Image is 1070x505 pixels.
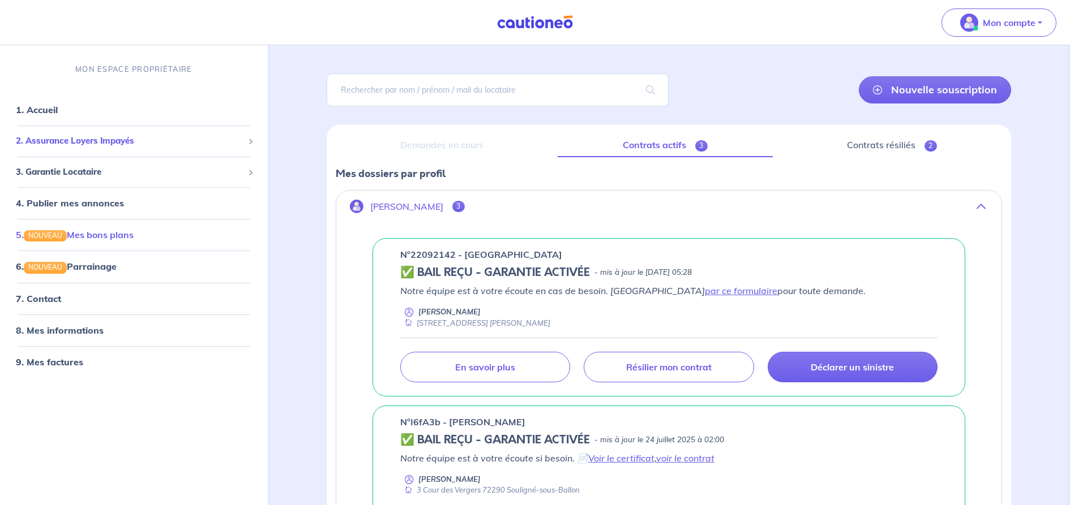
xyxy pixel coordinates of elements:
[632,74,669,106] span: search
[400,451,938,465] p: Notre équipe est à votre écoute si besoin. 📄 ,
[5,161,263,183] div: 3. Garantie Locataire
[811,361,894,373] p: Déclarer un sinistre
[400,318,550,329] div: [STREET_ADDRESS] [PERSON_NAME]
[16,325,104,336] a: 8. Mes informations
[400,415,525,429] p: n°I6fA3b - [PERSON_NAME]
[452,201,465,212] span: 3
[5,287,263,310] div: 7. Contact
[5,223,263,246] div: 5.NOUVEAUMes bons plans
[400,266,590,279] h5: ✅ BAIL REÇU - GARANTIE ACTIVÉE
[5,192,263,214] div: 4. Publier mes annonces
[5,319,263,342] div: 8. Mes informations
[16,166,243,179] span: 3. Garantie Locataire
[350,200,363,213] img: illu_account.svg
[16,197,124,209] a: 4. Publier mes annonces
[5,130,263,152] div: 2. Assurance Loyers Impayés
[16,293,61,304] a: 7. Contact
[16,104,58,115] a: 1. Accueil
[400,433,938,447] div: state: CONTRACT-VALIDATED, Context: LESS-THAN-20-DAYS,MAYBE-CERTIFICATE,ALONE,LESSOR-DOCUMENTS
[695,140,708,152] span: 3
[16,261,117,273] a: 6.NOUVEAUParrainage
[960,14,978,32] img: illu_account_valid_menu.svg
[370,201,443,212] p: [PERSON_NAME]
[626,361,712,373] p: Résilier mon contrat
[336,166,1003,181] p: Mes dossiers par profil
[418,474,481,485] p: [PERSON_NAME]
[941,8,1056,37] button: illu_account_valid_menu.svgMon compte
[5,256,263,278] div: 6.NOUVEAUParrainage
[493,15,577,29] img: Cautioneo
[336,193,1002,220] button: [PERSON_NAME]3
[5,351,263,373] div: 9. Mes factures
[400,485,580,495] div: 3 Cour des Vergers 72290 Souligné-sous-Ballon
[400,352,570,382] a: En savoir plus
[584,352,754,382] a: Résilier mon contrat
[656,452,714,464] a: voir le contrat
[75,64,192,75] p: MON ESPACE PROPRIÉTAIRE
[5,98,263,121] div: 1. Accueil
[400,284,938,297] p: Notre équipe est à votre écoute en cas de besoin. [GEOGRAPHIC_DATA] pour toute demande.
[418,307,481,317] p: [PERSON_NAME]
[16,229,134,240] a: 5.NOUVEAUMes bons plans
[16,135,243,148] span: 2. Assurance Loyers Impayés
[588,452,654,464] a: Voir le certificat
[768,352,938,382] a: Déclarer un sinistre
[705,285,777,296] a: par ce formulaire
[400,266,938,279] div: state: CONTRACT-VALIDATED, Context: ,MAYBE-CERTIFICATE,,LESSOR-DOCUMENTS,IS-ODEALIM
[782,133,1002,157] a: Contrats résiliés2
[859,76,1011,103] a: Nouvelle souscription
[400,248,562,261] p: n°22092142 - [GEOGRAPHIC_DATA]
[594,434,724,446] p: - mis à jour le 24 juillet 2025 à 02:00
[983,16,1035,29] p: Mon compte
[558,133,773,157] a: Contrats actifs3
[455,361,515,373] p: En savoir plus
[925,140,938,152] span: 2
[400,433,590,447] h5: ✅ BAIL REÇU - GARANTIE ACTIVÉE
[594,267,692,278] p: - mis à jour le [DATE] 05:28
[327,74,669,106] input: Rechercher par nom / prénom / mail du locataire
[16,356,83,368] a: 9. Mes factures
